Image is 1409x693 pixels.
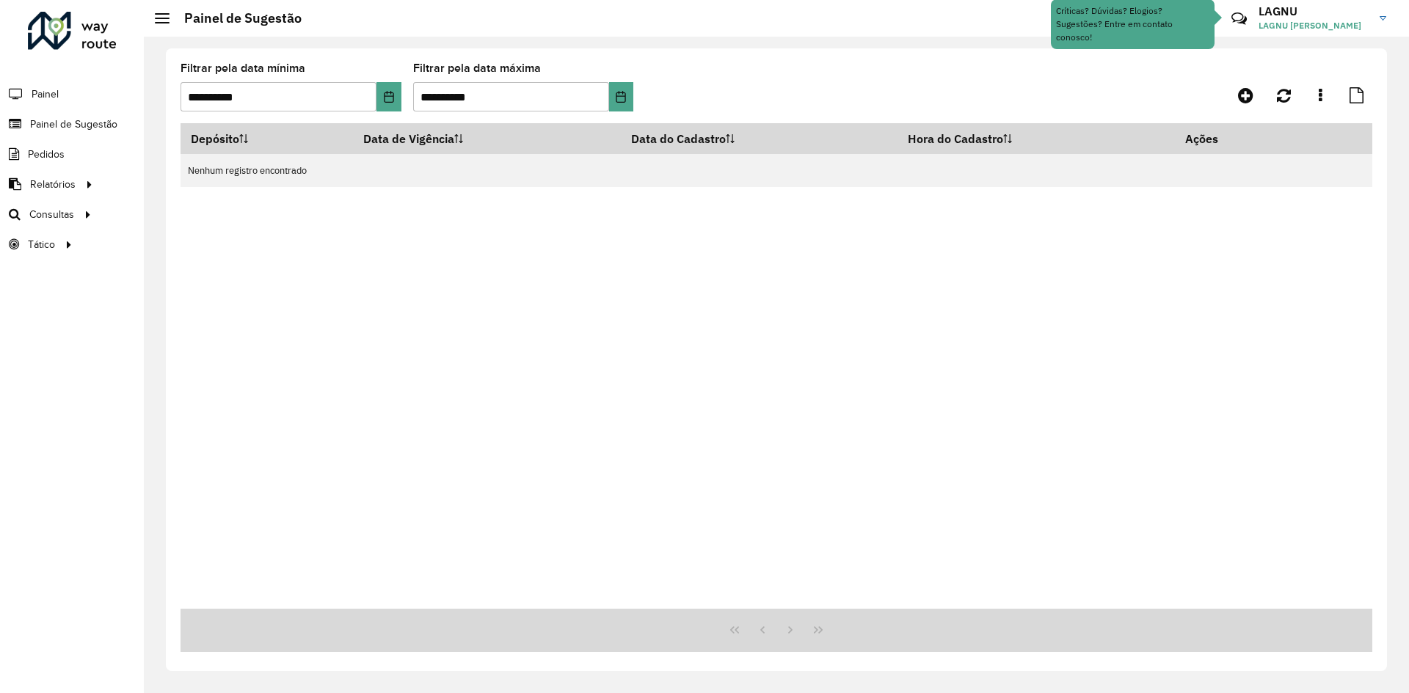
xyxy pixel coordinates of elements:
[28,237,55,252] span: Tático
[609,82,633,111] button: Choose Date
[181,154,1372,187] td: Nenhum registro encontrado
[170,10,302,26] h2: Painel de Sugestão
[30,117,117,132] span: Painel de Sugestão
[32,87,59,102] span: Painel
[29,207,74,222] span: Consultas
[181,59,305,77] label: Filtrar pela data mínima
[898,123,1176,154] th: Hora do Cadastro
[413,59,541,77] label: Filtrar pela data máxima
[622,123,898,154] th: Data do Cadastro
[28,147,65,162] span: Pedidos
[181,123,354,154] th: Depósito
[1175,123,1263,154] th: Ações
[354,123,622,154] th: Data de Vigência
[1223,3,1255,34] a: Contato Rápido
[1259,4,1369,18] h3: LAGNU
[30,177,76,192] span: Relatórios
[1259,19,1369,32] span: LAGNU [PERSON_NAME]
[376,82,401,111] button: Choose Date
